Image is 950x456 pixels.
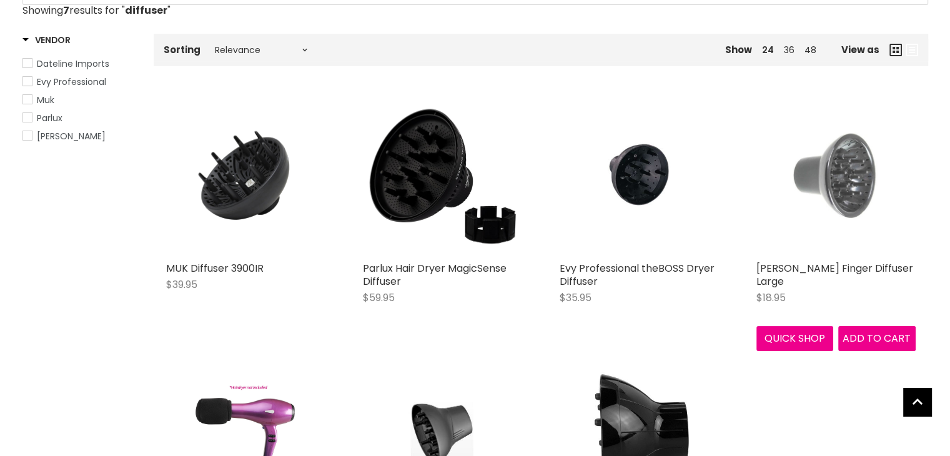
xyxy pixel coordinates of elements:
[22,75,138,89] a: Evy Professional
[22,93,138,107] a: Muk
[166,261,264,275] a: MUK Diffuser 3900IR
[560,96,719,255] a: Evy Professional theBOSS Dryer Diffuser
[725,43,752,56] span: Show
[166,277,197,292] span: $39.95
[762,44,774,56] a: 24
[838,326,916,351] button: Add to cart
[804,44,816,56] a: 48
[843,331,911,345] span: Add to cart
[22,111,138,125] a: Parlux
[560,290,591,305] span: $35.95
[783,96,888,255] img: Robert de Soto Finger Diffuser Large
[756,290,786,305] span: $18.95
[22,129,138,143] a: Robert De Soto
[22,5,928,16] p: Showing results for " "
[166,96,325,255] img: MUK Diffuser 3900IR
[22,34,71,46] h3: Vendor
[125,3,167,17] strong: diffuser
[363,261,507,289] a: Parlux Hair Dryer MagicSense Diffuser
[63,3,69,17] strong: 7
[784,44,794,56] a: 36
[841,44,879,55] span: View as
[560,261,715,289] a: Evy Professional theBOSS Dryer Diffuser
[756,261,913,289] a: [PERSON_NAME] Finger Diffuser Large
[363,290,395,305] span: $59.95
[756,96,916,255] a: Robert de Soto Finger Diffuser Large
[22,57,138,71] a: Dateline Imports
[37,57,109,70] span: Dateline Imports
[586,96,692,255] img: Evy Professional theBOSS Dryer Diffuser
[37,112,62,124] span: Parlux
[164,44,200,55] label: Sorting
[756,326,834,351] button: Quick shop
[37,130,106,142] span: [PERSON_NAME]
[37,94,54,106] span: Muk
[37,76,106,88] span: Evy Professional
[363,96,522,255] img: Parlux Hair Dryer MagicSense Diffuser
